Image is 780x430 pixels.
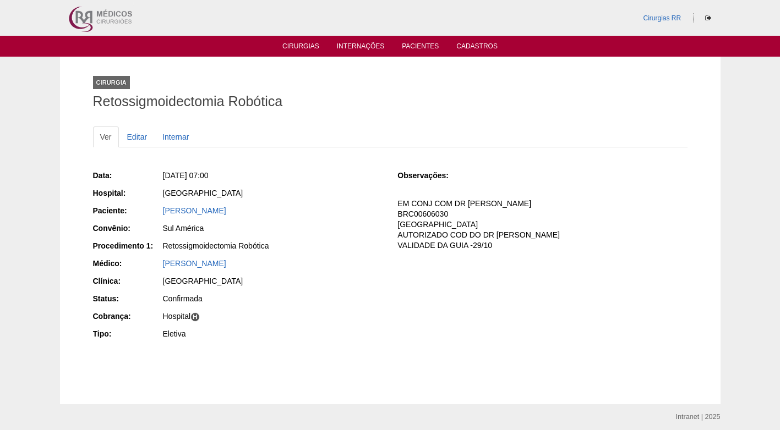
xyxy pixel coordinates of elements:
div: [GEOGRAPHIC_DATA] [163,275,383,286]
a: Ver [93,126,119,147]
div: Tipo: [93,328,162,339]
div: Data: [93,170,162,181]
div: Hospital: [93,188,162,199]
p: EM CONJ COM DR [PERSON_NAME] BRC00606030 [GEOGRAPHIC_DATA] AUTORIZADO COD DO DR [PERSON_NAME] VAL... [397,199,687,250]
div: Intranet | 2025 [676,411,721,422]
div: Paciente: [93,205,162,216]
a: Editar [120,126,155,147]
a: Internações [337,42,385,53]
a: Cadastros [456,42,498,53]
div: Retossigmoidectomia Robótica [163,240,383,251]
div: [GEOGRAPHIC_DATA] [163,188,383,199]
a: Internar [155,126,196,147]
div: Médico: [93,258,162,269]
a: [PERSON_NAME] [163,206,226,215]
div: Procedimento 1: [93,240,162,251]
div: Confirmada [163,293,383,304]
div: Clínica: [93,275,162,286]
div: Eletiva [163,328,383,339]
i: Sair [705,15,711,21]
a: Cirurgias [282,42,319,53]
a: Cirurgias RR [643,14,681,22]
a: Pacientes [402,42,439,53]
div: Status: [93,293,162,304]
a: [PERSON_NAME] [163,259,226,268]
h1: Retossigmoidectomia Robótica [93,95,688,108]
span: H [190,312,200,322]
div: Observações: [397,170,466,181]
div: Cobrança: [93,311,162,322]
span: [DATE] 07:00 [163,171,209,180]
div: Convênio: [93,223,162,234]
div: Hospital [163,311,383,322]
div: Cirurgia [93,76,130,89]
div: Sul América [163,223,383,234]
